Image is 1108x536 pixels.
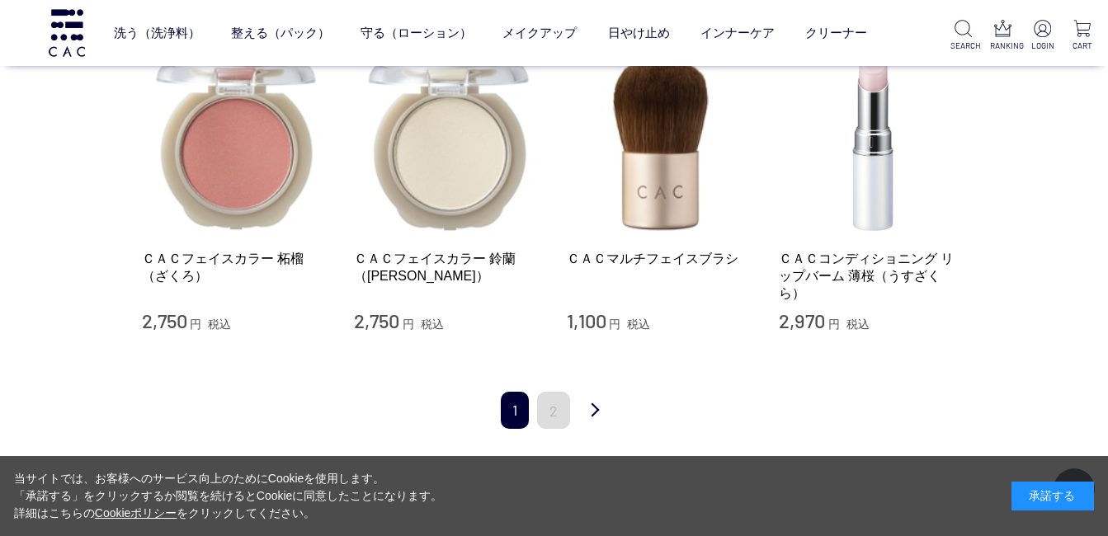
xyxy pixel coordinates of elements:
[1030,40,1055,52] p: LOGIN
[142,250,330,285] a: ＣＡＣフェイスカラー 柘榴（ざくろ）
[142,49,330,237] img: ＣＡＣフェイスカラー 柘榴（ざくろ）
[950,40,976,52] p: SEARCH
[608,11,670,54] a: 日やけ止め
[1069,20,1095,52] a: CART
[354,308,399,332] span: 2,750
[361,11,472,54] a: 守る（ローション）
[609,317,620,331] span: 円
[990,20,1016,52] a: RANKING
[779,49,967,237] img: ＣＡＣコンディショニング リップバーム 薄桜（うすざくら）
[805,11,867,54] a: クリーナー
[142,308,187,332] span: 2,750
[950,20,976,52] a: SEARCH
[627,317,650,331] span: 税込
[403,317,414,331] span: 円
[354,49,542,237] img: ＣＡＣフェイスカラー 鈴蘭（すずらん）
[846,317,870,331] span: 税込
[828,317,840,331] span: 円
[502,11,577,54] a: メイクアップ
[990,40,1016,52] p: RANKING
[1030,20,1055,52] a: LOGIN
[578,392,611,430] a: 次
[114,11,200,54] a: 洗う（洗浄料）
[1069,40,1095,52] p: CART
[567,308,606,332] span: 1,100
[231,11,330,54] a: 整える（パック）
[421,317,444,331] span: 税込
[354,250,542,285] a: ＣＡＣフェイスカラー 鈴蘭（[PERSON_NAME]）
[779,308,825,332] span: 2,970
[567,49,755,237] img: ＣＡＣマルチフェイスブラシ
[14,470,443,522] div: 当サイトでは、お客様へのサービス向上のためにCookieを使用します。 「承諾する」をクリックするか閲覧を続けるとCookieに同意したことになります。 詳細はこちらの をクリックしてください。
[537,392,570,429] a: 2
[1011,482,1094,510] div: 承諾する
[779,250,967,303] a: ＣＡＣコンディショニング リップバーム 薄桜（うすざくら）
[190,317,201,331] span: 円
[567,250,755,267] a: ＣＡＣマルチフェイスブラシ
[501,392,529,429] span: 1
[208,317,231,331] span: 税込
[700,11,775,54] a: インナーケア
[95,506,177,520] a: Cookieポリシー
[46,9,87,56] img: logo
